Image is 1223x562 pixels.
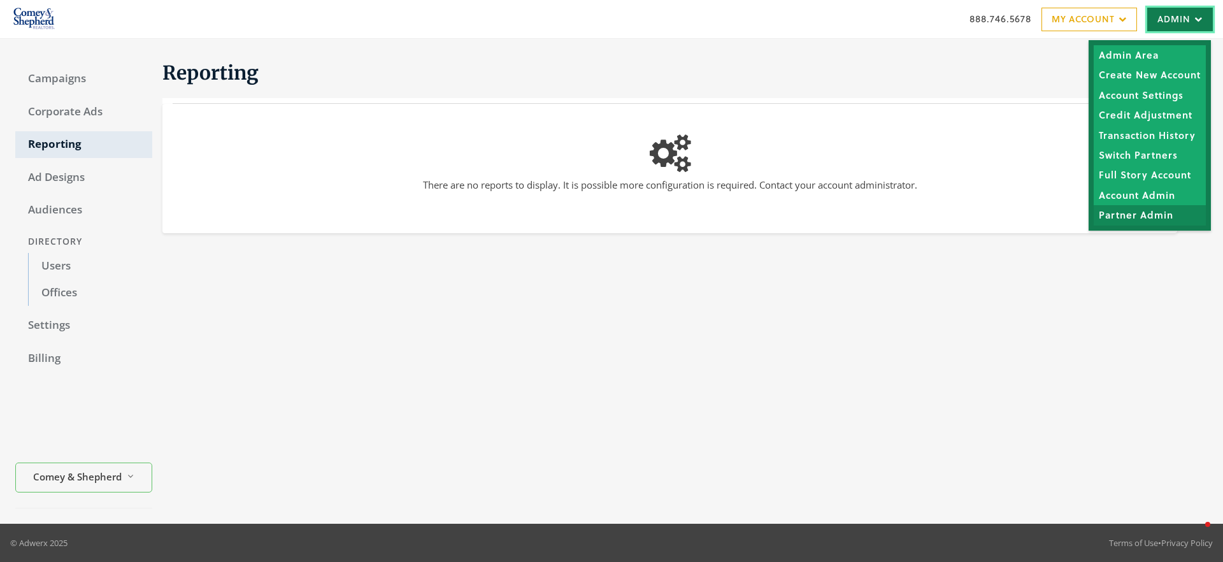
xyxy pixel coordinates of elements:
[1094,85,1206,104] a: Account Settings
[1094,205,1206,225] a: Partner Admin
[15,230,152,254] div: Directory
[28,253,152,280] a: Users
[1161,537,1213,549] a: Privacy Policy
[1147,8,1213,31] a: Admin
[1094,165,1206,185] a: Full Story Account
[1094,65,1206,85] a: Create New Account
[1094,45,1206,65] a: Admin Area
[1094,105,1206,125] a: Credit Adjustment
[1094,145,1206,164] a: Switch Partners
[193,178,1147,192] p: There are no reports to display. It is possible more configuration is required. Contact your acco...
[15,131,152,158] a: Reporting
[1109,537,1158,549] a: Terms of Use
[15,197,152,224] a: Audiences
[15,345,152,372] a: Billing
[1109,537,1213,549] div: •
[15,99,152,126] a: Corporate Ads
[1094,125,1206,145] a: Transaction History
[969,12,1031,25] a: 888.746.5678
[15,312,152,339] a: Settings
[10,3,58,35] img: Adwerx
[15,66,152,92] a: Campaigns
[1041,8,1137,31] a: My Account
[1180,519,1210,549] iframe: Intercom live chat
[33,470,122,484] span: Comey & Shepherd
[28,280,152,306] a: Offices
[10,537,68,549] p: © Adwerx 2025
[162,61,1177,85] h1: Reporting
[15,463,152,493] button: Comey & Shepherd
[1094,185,1206,205] a: Account Admin
[15,164,152,191] a: Ad Designs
